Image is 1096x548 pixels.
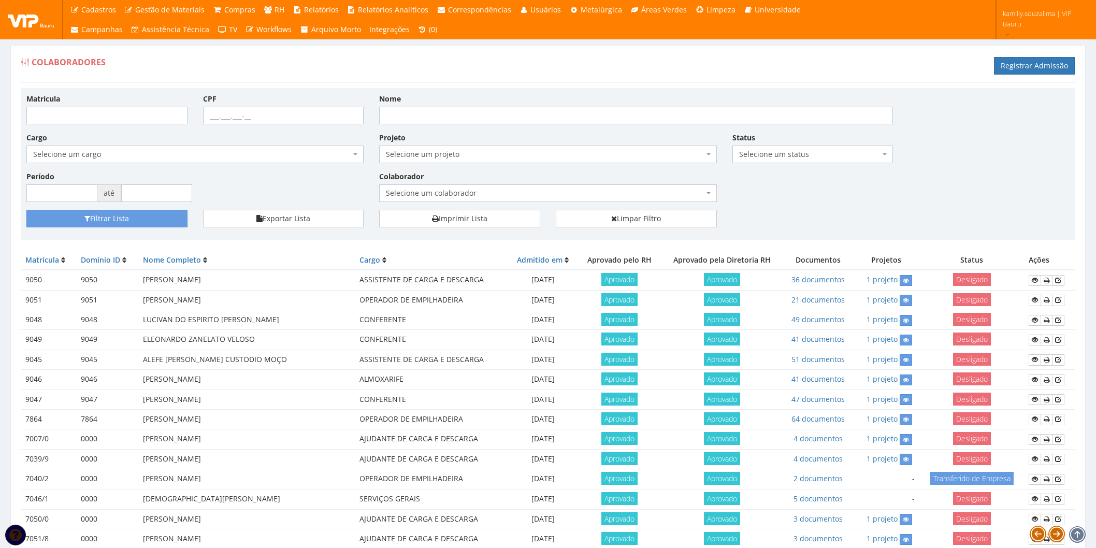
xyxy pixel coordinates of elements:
a: 1 projeto [867,275,898,284]
a: 5 documentos [794,494,843,503]
a: Limpar Filtro [556,210,717,227]
td: OPERADOR DE EMPILHADEIRA [355,469,508,489]
td: [PERSON_NAME] [139,290,355,310]
span: Assistência Técnica [142,24,209,34]
td: 7040/2 [21,469,77,489]
span: Selecione um status [739,149,881,160]
span: Aprovado [704,273,740,286]
td: [DATE] [508,370,578,390]
span: Desligado [953,273,991,286]
label: Colaborador [379,171,424,182]
a: Admitido em [517,255,563,265]
a: Cargo [359,255,380,265]
span: Workflows [256,24,292,34]
a: Arquivo Morto [296,20,365,39]
span: Selecione um cargo [33,149,351,160]
span: Aprovado [601,492,638,505]
a: 1 projeto [867,414,898,424]
a: 1 projeto [867,394,898,404]
span: Campanhas [81,24,123,34]
label: Cargo [26,133,47,143]
span: Aprovado [704,452,740,465]
img: logo [8,12,54,27]
span: Integrações [369,24,410,34]
span: Desligado [953,532,991,545]
span: Aprovado [601,412,638,425]
td: 0000 [77,509,139,529]
a: Assistência Técnica [127,20,214,39]
td: 7039/9 [21,449,77,469]
span: Aprovado [704,412,740,425]
label: Nome [379,94,401,104]
td: AJUDANTE DE CARGA E DESCARGA [355,429,508,449]
a: 3 documentos [794,514,843,524]
td: [PERSON_NAME] [139,409,355,429]
a: 1 projeto [867,533,898,543]
td: 7007/0 [21,429,77,449]
td: [DATE] [508,429,578,449]
td: CONFERENTE [355,310,508,330]
label: CPF [203,94,217,104]
span: Compras [224,5,255,15]
span: Correspondências [448,5,511,15]
td: [DATE] [508,310,578,330]
span: Desligado [953,293,991,306]
a: 3 documentos [794,533,843,543]
span: RH [275,5,284,15]
span: Aprovado [704,333,740,345]
span: Aprovado [601,313,638,326]
span: Desligado [953,492,991,505]
span: Cadastros [81,5,116,15]
th: Aprovado pela Diretoria RH [661,251,783,270]
td: [PERSON_NAME] [139,270,355,290]
td: [DATE] [508,330,578,350]
td: [DATE] [508,509,578,529]
a: 41 documentos [791,374,845,384]
td: 7050/0 [21,509,77,529]
span: Aprovado [704,372,740,385]
td: [DATE] [508,350,578,369]
td: [DATE] [508,270,578,290]
span: TV [229,24,237,34]
span: Colaboradores [32,56,106,68]
a: Imprimir Lista [379,210,540,227]
span: Aprovado [601,293,638,306]
td: 9045 [77,350,139,369]
td: 0000 [77,449,139,469]
td: 0000 [77,429,139,449]
td: AJUDANTE DE CARGA E DESCARGA [355,509,508,529]
th: Ações [1025,251,1075,270]
span: Desligado [953,512,991,525]
span: Áreas Verdes [641,5,687,15]
td: ASSISTENTE DE CARGA E DESCARGA [355,270,508,290]
label: Período [26,171,54,182]
td: 7864 [77,409,139,429]
td: LUCIVAN DO ESPIRITO [PERSON_NAME] [139,310,355,330]
span: Aprovado [704,532,740,545]
span: Selecione um projeto [379,146,716,163]
a: Domínio ID [81,255,120,265]
a: 1 projeto [867,314,898,324]
td: [PERSON_NAME] [139,370,355,390]
td: AJUDANTE DE CARGA E DESCARGA [355,449,508,469]
td: 9049 [77,330,139,350]
a: 1 projeto [867,334,898,344]
td: [DEMOGRAPHIC_DATA][PERSON_NAME] [139,489,355,509]
span: Aprovado [601,393,638,406]
span: Desligado [953,353,991,366]
span: kamilly.souzalima | VIP Bauru [1003,8,1083,29]
span: Relatórios Analíticos [358,5,428,15]
td: [PERSON_NAME] [139,469,355,489]
span: Aprovado [601,452,638,465]
a: 64 documentos [791,414,845,424]
span: Usuários [530,5,561,15]
span: Aprovado [704,512,740,525]
td: [DATE] [508,390,578,409]
th: Status [919,251,1025,270]
td: 9048 [21,310,77,330]
td: 0000 [77,469,139,489]
a: Matrícula [25,255,59,265]
td: [DATE] [508,449,578,469]
td: [PERSON_NAME] [139,390,355,409]
span: Aprovado [601,432,638,445]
